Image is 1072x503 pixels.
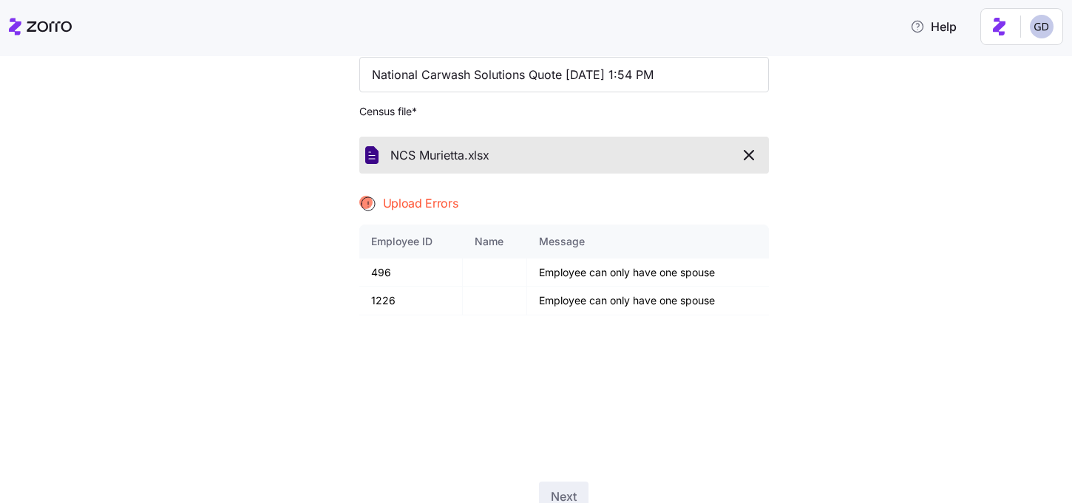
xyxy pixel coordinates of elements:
span: Upload Errors [383,194,458,213]
span: NCS Murietta. [390,146,468,165]
input: Quote name [359,57,769,92]
td: 1226 [359,287,463,315]
div: Message [539,233,757,250]
div: Name [475,233,515,250]
img: 68a7f73c8a3f673b81c40441e24bb121 [1030,15,1054,38]
span: Census file * [359,104,769,119]
div: Employee ID [371,233,450,250]
td: Employee can only have one spouse [527,287,769,315]
td: 496 [359,259,463,287]
button: Help [898,12,968,41]
td: Employee can only have one spouse [527,259,769,287]
span: xlsx [468,146,489,165]
span: Help [910,18,957,35]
